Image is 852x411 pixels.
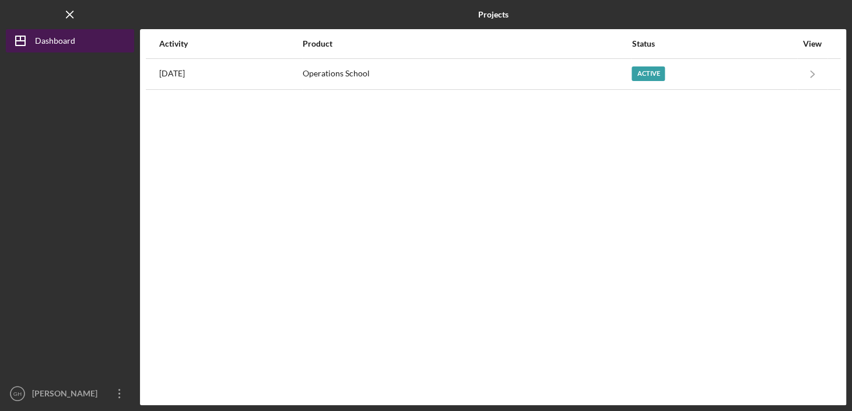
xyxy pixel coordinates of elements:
[159,39,301,48] div: Activity
[13,391,22,397] text: GH
[6,382,134,405] button: GH[PERSON_NAME]
[6,29,134,52] button: Dashboard
[798,39,827,48] div: View
[303,39,630,48] div: Product
[632,66,665,81] div: Active
[29,382,105,408] div: [PERSON_NAME]
[632,39,797,48] div: Status
[478,10,509,19] b: Projects
[35,29,75,55] div: Dashboard
[303,59,630,89] div: Operations School
[159,69,185,78] time: 2025-10-06 16:42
